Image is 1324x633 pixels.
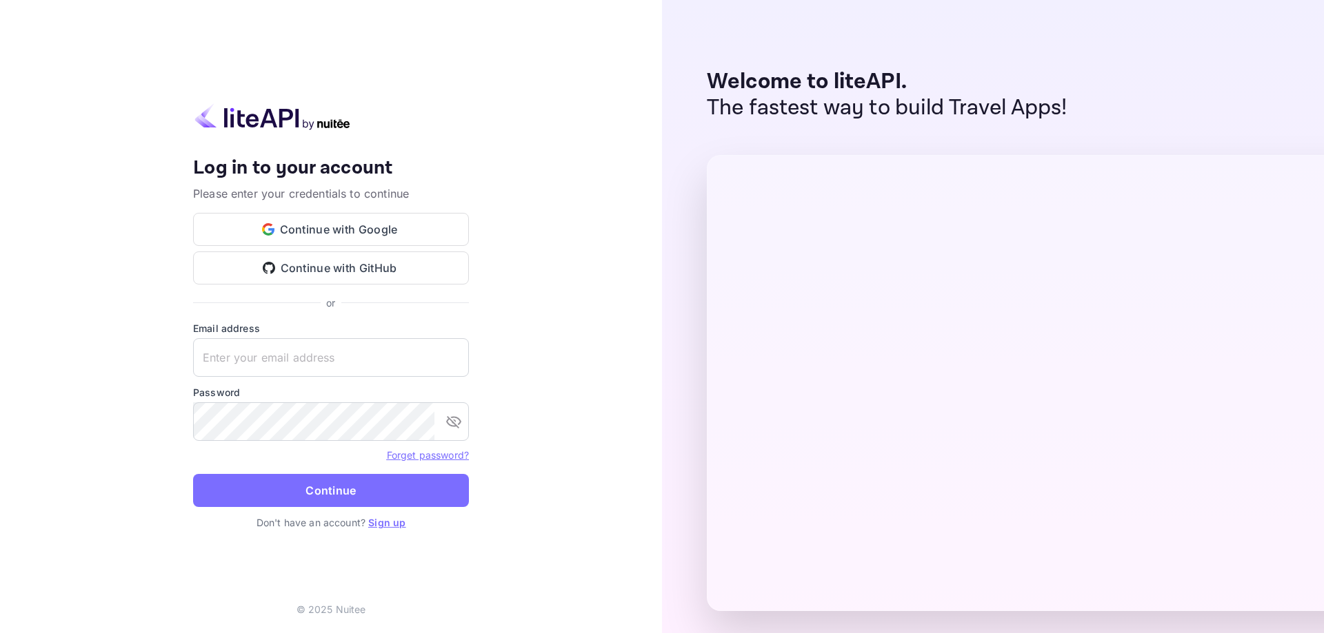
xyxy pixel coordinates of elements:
img: liteapi [193,103,352,130]
a: Sign up [368,517,405,528]
p: The fastest way to build Travel Apps! [707,95,1067,121]
p: Please enter your credentials to continue [193,185,469,202]
input: Enter your email address [193,338,469,377]
button: Continue [193,474,469,507]
button: Continue with GitHub [193,251,469,284]
p: Don't have an account? [193,515,469,530]
label: Email address [193,321,469,335]
p: © 2025 Nuitee [297,602,366,616]
p: or [326,295,335,310]
p: Welcome to liteAPI. [707,69,1067,95]
a: Forget password? [387,449,469,461]
label: Password [193,385,469,399]
h4: Log in to your account [193,156,469,180]
a: Forget password? [387,448,469,461]
button: toggle password visibility [440,408,468,435]
button: Continue with Google [193,213,469,246]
